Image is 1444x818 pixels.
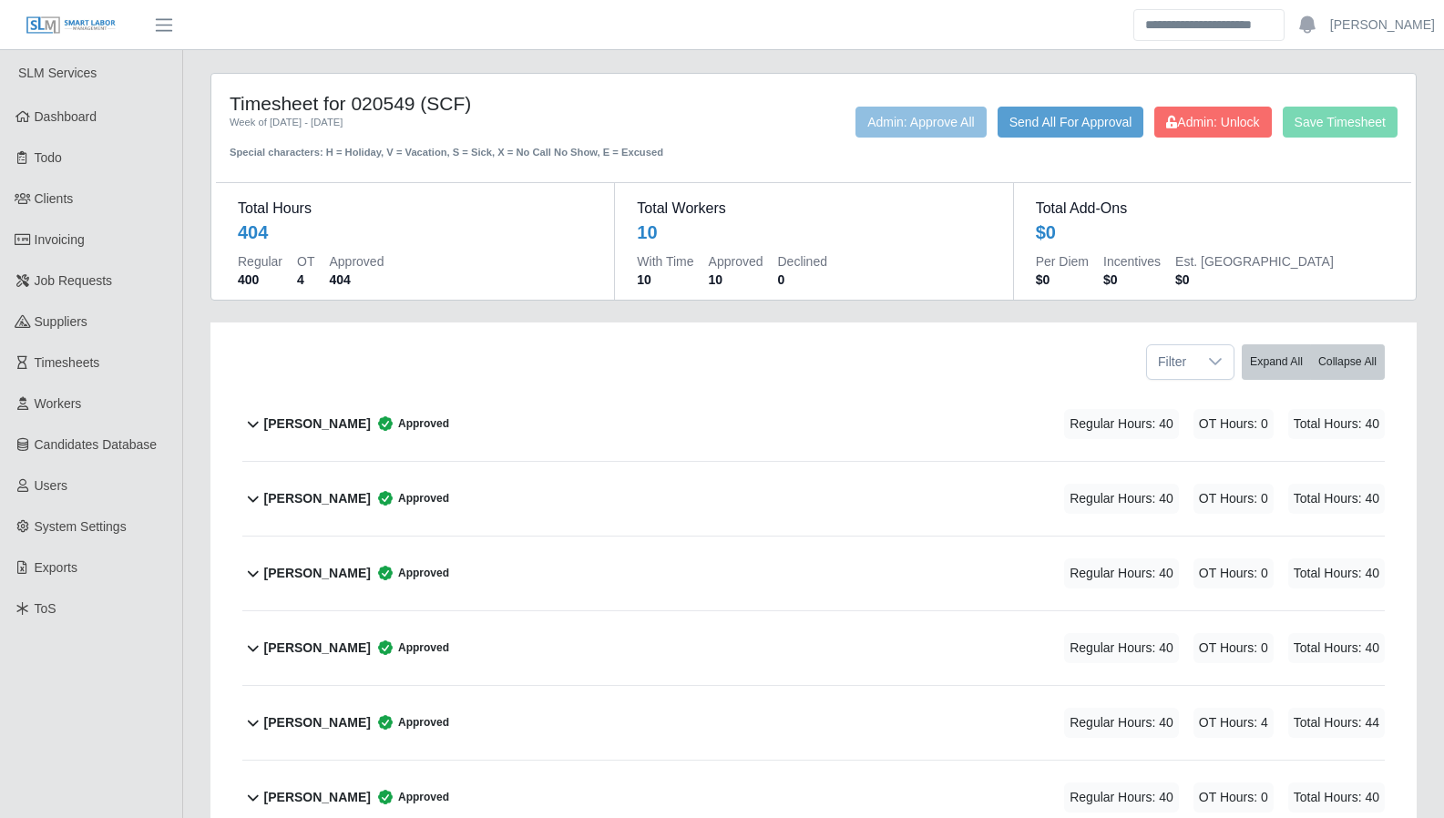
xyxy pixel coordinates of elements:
span: Total Hours: 40 [1288,409,1385,439]
span: OT Hours: 0 [1193,782,1274,813]
span: Todo [35,150,62,165]
b: [PERSON_NAME] [264,564,371,583]
button: Send All For Approval [998,107,1144,138]
div: 404 [238,220,268,245]
dd: $0 [1103,271,1161,289]
span: Workers [35,396,82,411]
span: Exports [35,560,77,575]
button: Save Timesheet [1283,107,1398,138]
span: Invoicing [35,232,85,247]
dt: OT [297,252,314,271]
span: Approved [371,639,449,657]
span: OT Hours: 0 [1193,558,1274,588]
dd: $0 [1175,271,1334,289]
span: OT Hours: 0 [1193,409,1274,439]
b: [PERSON_NAME] [264,639,371,658]
span: Approved [371,489,449,507]
button: [PERSON_NAME] Approved Regular Hours: 40 OT Hours: 0 Total Hours: 40 [242,387,1385,461]
img: SLM Logo [26,15,117,36]
span: Suppliers [35,314,87,329]
span: OT Hours: 0 [1193,633,1274,663]
button: Collapse All [1310,344,1385,380]
span: OT Hours: 4 [1193,708,1274,738]
span: Approved [371,788,449,806]
dt: Declined [778,252,827,271]
span: Total Hours: 44 [1288,708,1385,738]
b: [PERSON_NAME] [264,788,371,807]
div: $0 [1036,220,1056,245]
button: Admin: Unlock [1154,107,1271,138]
dt: Est. [GEOGRAPHIC_DATA] [1175,252,1334,271]
dt: Total Hours [238,198,592,220]
button: [PERSON_NAME] Approved Regular Hours: 40 OT Hours: 0 Total Hours: 40 [242,462,1385,536]
span: Filter [1147,345,1197,379]
span: Admin: Unlock [1166,115,1259,129]
span: Total Hours: 40 [1288,558,1385,588]
b: [PERSON_NAME] [264,713,371,732]
span: OT Hours: 0 [1193,484,1274,514]
a: [PERSON_NAME] [1330,15,1435,35]
dt: Per Diem [1036,252,1089,271]
span: Timesheets [35,355,100,370]
button: [PERSON_NAME] Approved Regular Hours: 40 OT Hours: 0 Total Hours: 40 [242,537,1385,610]
span: Clients [35,191,74,206]
dt: Total Workers [637,198,990,220]
span: Candidates Database [35,437,158,452]
span: Approved [371,564,449,582]
span: Approved [371,713,449,731]
span: Regular Hours: 40 [1064,409,1179,439]
dt: Incentives [1103,252,1161,271]
b: [PERSON_NAME] [264,414,371,434]
dt: Total Add-Ons [1036,198,1389,220]
span: Regular Hours: 40 [1064,558,1179,588]
dd: $0 [1036,271,1089,289]
span: SLM Services [18,66,97,80]
button: [PERSON_NAME] Approved Regular Hours: 40 OT Hours: 0 Total Hours: 40 [242,611,1385,685]
button: [PERSON_NAME] Approved Regular Hours: 40 OT Hours: 4 Total Hours: 44 [242,686,1385,760]
span: Dashboard [35,109,97,124]
span: Users [35,478,68,493]
span: ToS [35,601,56,616]
dt: Approved [329,252,384,271]
div: bulk actions [1242,344,1385,380]
dd: 400 [238,271,282,289]
span: Job Requests [35,273,113,288]
button: Admin: Approve All [855,107,987,138]
dd: 10 [709,271,763,289]
span: Regular Hours: 40 [1064,633,1179,663]
span: Total Hours: 40 [1288,782,1385,813]
span: Regular Hours: 40 [1064,782,1179,813]
dd: 4 [297,271,314,289]
div: Special characters: H = Holiday, V = Vacation, S = Sick, X = No Call No Show, E = Excused [230,130,701,160]
dt: Approved [709,252,763,271]
dd: 0 [778,271,827,289]
div: 10 [637,220,657,245]
input: Search [1133,9,1285,41]
span: Regular Hours: 40 [1064,484,1179,514]
span: System Settings [35,519,127,534]
b: [PERSON_NAME] [264,489,371,508]
button: Expand All [1242,344,1311,380]
span: Regular Hours: 40 [1064,708,1179,738]
span: Approved [371,414,449,433]
dt: With Time [637,252,693,271]
h4: Timesheet for 020549 (SCF) [230,92,701,115]
dt: Regular [238,252,282,271]
span: Total Hours: 40 [1288,484,1385,514]
dd: 10 [637,271,693,289]
div: Week of [DATE] - [DATE] [230,115,701,130]
span: Total Hours: 40 [1288,633,1385,663]
dd: 404 [329,271,384,289]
